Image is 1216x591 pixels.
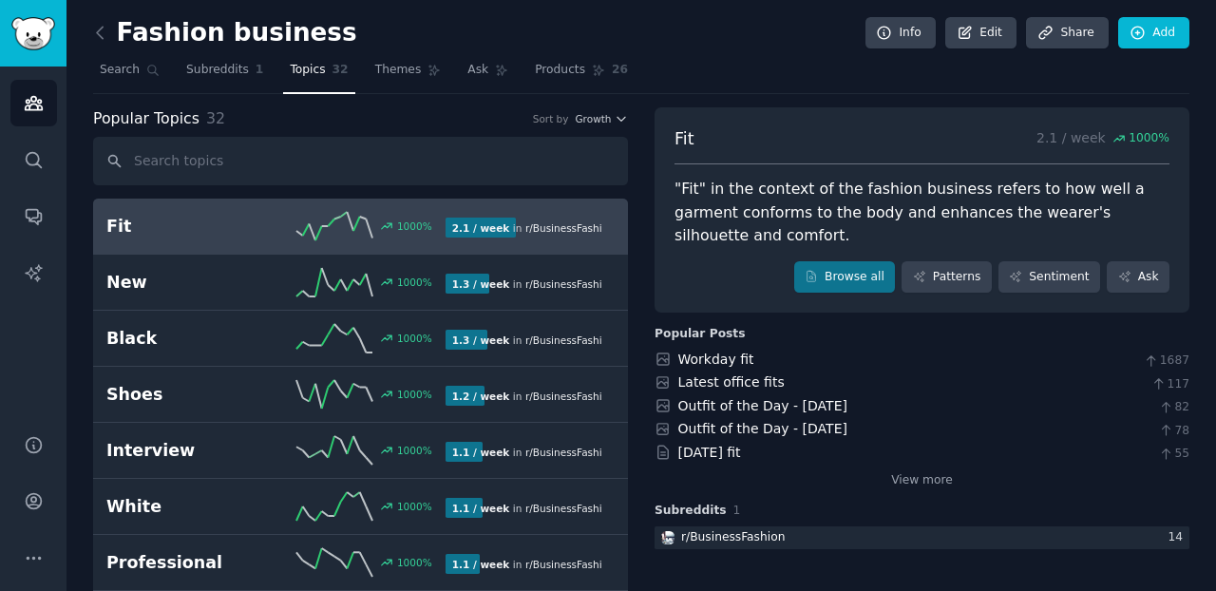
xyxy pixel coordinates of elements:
[535,62,585,79] span: Products
[1158,423,1189,440] span: 78
[93,535,628,591] a: Professional1000%1.1 / weekin r/BusinessFashion
[452,222,510,234] b: 2.1 / week
[256,62,264,79] span: 1
[106,495,275,519] h2: White
[290,62,325,79] span: Topics
[100,62,140,79] span: Search
[998,261,1100,294] a: Sentiment
[1118,17,1189,49] a: Add
[902,261,991,294] a: Patterns
[11,17,55,50] img: GummySearch logo
[525,278,615,290] span: r/ BusinessFashion
[283,55,354,94] a: Topics32
[106,215,275,238] h2: Fit
[655,526,1189,550] a: BusinessFashionr/BusinessFashion14
[332,62,349,79] span: 32
[93,55,166,94] a: Search
[397,219,432,233] div: 1000 %
[93,367,628,423] a: Shoes1000%1.2 / weekin r/BusinessFashion
[467,62,488,79] span: Ask
[655,503,727,520] span: Subreddits
[452,334,510,346] b: 1.3 / week
[678,445,741,460] a: [DATE] fit
[93,423,628,479] a: Interview1000%1.1 / weekin r/BusinessFashion
[397,388,432,401] div: 1000 %
[525,559,615,570] span: r/ BusinessFashion
[369,55,448,94] a: Themes
[1026,17,1108,49] a: Share
[106,383,275,407] h2: Shoes
[575,112,628,125] button: Growth
[446,386,601,406] div: in
[446,330,601,350] div: in
[1158,446,1189,463] span: 55
[678,398,847,413] a: Outfit of the Day - [DATE]
[612,62,628,79] span: 26
[180,55,270,94] a: Subreddits1
[446,274,601,294] div: in
[397,500,432,513] div: 1000 %
[93,479,628,535] a: White1000%1.1 / weekin r/BusinessFashion
[655,326,746,343] div: Popular Posts
[733,504,741,517] span: 1
[106,439,275,463] h2: Interview
[1158,399,1189,416] span: 82
[397,556,432,569] div: 1000 %
[93,107,199,131] span: Popular Topics
[461,55,515,94] a: Ask
[533,112,569,125] div: Sort by
[452,278,510,290] b: 1.3 / week
[452,447,510,458] b: 1.1 / week
[681,529,785,546] div: r/ BusinessFashion
[93,137,628,185] input: Search topics
[106,327,275,351] h2: Black
[1143,353,1189,370] span: 1687
[93,199,628,255] a: Fit1000%2.1 / weekin r/BusinessFashion
[93,311,628,367] a: Black1000%1.3 / weekin r/BusinessFashion
[446,442,601,462] div: in
[452,391,510,402] b: 1.2 / week
[794,261,896,294] a: Browse all
[678,421,847,436] a: Outfit of the Day - [DATE]
[661,531,674,544] img: BusinessFashion
[106,271,275,295] h2: New
[93,255,628,311] a: New1000%1.3 / weekin r/BusinessFashion
[446,554,601,574] div: in
[1150,376,1189,393] span: 117
[93,18,357,48] h2: Fashion business
[1036,127,1169,151] p: 2.1 / week
[397,332,432,345] div: 1000 %
[945,17,1016,49] a: Edit
[525,334,615,346] span: r/ BusinessFashion
[678,374,785,390] a: Latest office fits
[525,447,615,458] span: r/ BusinessFashion
[452,503,510,514] b: 1.1 / week
[1107,261,1169,294] a: Ask
[674,127,694,151] span: Fit
[446,218,601,238] div: in
[106,551,275,575] h2: Professional
[525,391,615,402] span: r/ BusinessFashion
[528,55,635,94] a: Products26
[678,352,754,367] a: Workday fit
[186,62,249,79] span: Subreddits
[575,112,611,125] span: Growth
[446,498,601,518] div: in
[865,17,936,49] a: Info
[397,444,432,457] div: 1000 %
[525,222,615,234] span: r/ BusinessFashion
[891,472,953,489] a: View more
[674,178,1169,248] div: "Fit" in the context of the fashion business refers to how well a garment conforms to the body an...
[375,62,422,79] span: Themes
[452,559,510,570] b: 1.1 / week
[525,503,615,514] span: r/ BusinessFashion
[1129,130,1169,147] span: 1000 %
[397,276,432,289] div: 1000 %
[206,109,225,127] span: 32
